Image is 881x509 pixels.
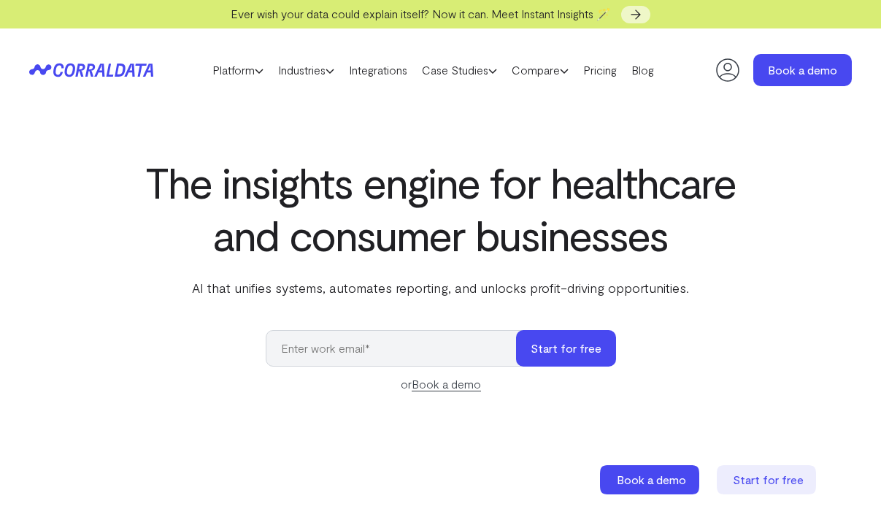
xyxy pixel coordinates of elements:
[576,59,624,81] a: Pricing
[266,330,531,367] input: Enter work email*
[717,465,819,494] a: Start for free
[412,377,481,391] a: Book a demo
[504,59,576,81] a: Compare
[600,465,702,494] a: Book a demo
[415,59,504,81] a: Case Studies
[143,278,739,297] p: AI that unifies systems, automates reporting, and unlocks profit-driving opportunities.
[342,59,415,81] a: Integrations
[624,59,661,81] a: Blog
[231,7,611,20] span: Ever wish your data could explain itself? Now it can. Meet Instant Insights 🪄
[516,330,616,367] button: Start for free
[617,472,686,486] span: Book a demo
[271,59,342,81] a: Industries
[143,156,739,261] h1: The insights engine for healthcare and consumer businesses
[266,375,616,393] div: or
[753,54,852,86] a: Book a demo
[733,472,804,486] span: Start for free
[205,59,271,81] a: Platform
